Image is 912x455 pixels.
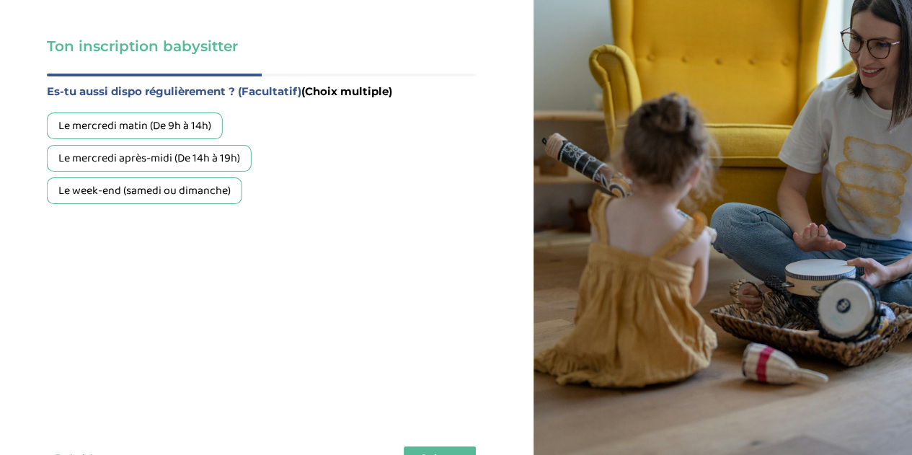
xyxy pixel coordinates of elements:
div: Le week-end (samedi ou dimanche) [47,177,242,204]
div: Le mercredi matin (De 9h à 14h) [47,112,223,139]
div: Le mercredi après-midi (De 14h à 19h) [47,145,252,172]
h3: Ton inscription babysitter [47,36,476,56]
span: (Choix multiple) [301,84,392,98]
label: Es-tu aussi dispo régulièrement ? (Facultatif) [47,82,476,101]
